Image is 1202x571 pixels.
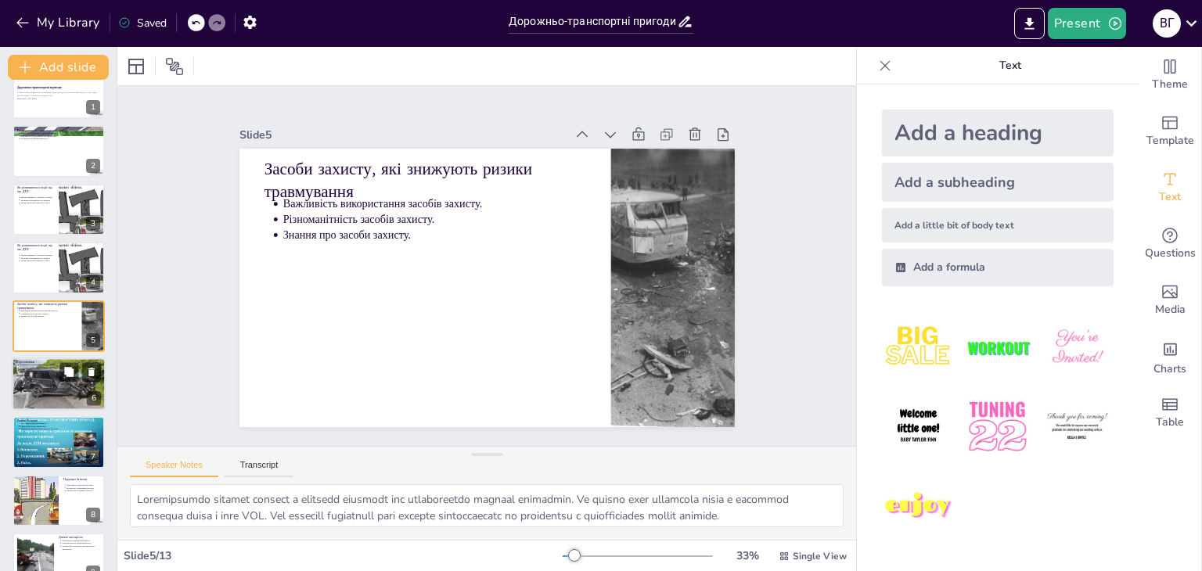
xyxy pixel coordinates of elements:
div: 5 [86,333,100,347]
p: Різноманітність засобів захисту. [20,312,77,315]
span: Template [1146,132,1194,149]
span: Text [1159,189,1181,206]
div: 5 [13,300,105,352]
div: 8 [13,475,105,526]
p: Важливість використання засобів захисту. [20,309,77,312]
p: Роль підголівників у зменшенні травм. [20,367,101,370]
div: Add charts and graphs [1139,329,1201,385]
div: Add ready made slides [1139,103,1201,160]
button: Export to PowerPoint [1014,8,1045,39]
div: 7 [86,450,100,464]
div: 3 [86,217,100,231]
div: Get real-time input from your audience [1139,216,1201,272]
button: Delete Slide [82,362,101,381]
span: Charts [1153,361,1186,378]
p: Як розвиваються події під час ДТП [17,185,54,194]
div: Add a table [1139,385,1201,441]
p: Уроки, які можна винести з ДТП. [20,260,54,263]
p: Знання про використання ременів безпеки. [20,428,100,431]
div: 4 [86,275,100,289]
p: Види ДТП можуть бути різноманітними. [20,131,100,135]
div: Slide 5 / 13 [124,548,563,563]
p: Знання про засоби захисту. [20,314,77,318]
div: 8 [86,508,100,522]
div: 3 [13,184,105,235]
p: Text [898,47,1123,84]
p: Необхідність запобігання ДТП. [20,137,100,140]
img: 2.jpeg [961,311,1034,384]
p: Подушки безпеки [63,476,100,481]
p: Знання про підголівники. [20,369,101,372]
p: Важливість ременів безпеки. [20,422,100,426]
div: Add a subheading [882,163,1114,202]
div: Add images, graphics, shapes or video [1139,272,1201,329]
div: 6 [87,391,101,405]
span: Questions [1145,245,1196,262]
button: My Library [12,10,106,35]
p: Важливість дитячих автокрісел. [62,539,100,542]
span: Position [165,57,184,76]
div: Add text boxes [1139,160,1201,216]
p: Різноманітність типів автокрісел. [62,542,100,545]
p: Види дорожньо-транспортних пригод [17,127,100,132]
span: Theme [1152,76,1188,93]
img: 5.jpeg [961,390,1034,463]
div: 6 [12,357,106,411]
p: Знання про правильне використання автокрісел. [62,545,100,551]
div: 33 % [729,548,766,563]
p: Важливість усвідомлення наслідків ДТП. [20,134,100,137]
p: Важливість налаштування підголівника. [20,364,101,367]
button: Transcript [225,460,294,477]
div: В Г [1153,9,1181,38]
div: 1 [86,100,100,114]
div: 2 [86,159,100,173]
button: В Г [1153,8,1181,39]
p: Висока швидкість збільшує ризики. [20,254,54,257]
p: Як розвиваються події під час ДТП [17,243,54,252]
p: Висока швидкість збільшує ризики. [20,196,54,199]
p: Підголівники [16,360,101,365]
img: 3.jpeg [1041,311,1114,384]
img: 1.jpeg [882,311,955,384]
button: Speaker Notes [130,460,218,477]
div: 7 [13,416,105,468]
p: Дитяче автокрісло [59,535,100,540]
p: Уроки, які можна винести з ДТП. [20,202,54,205]
p: Важливість використання засобів захисту. [394,298,696,345]
span: Media [1155,301,1186,318]
strong: Дорожньо-транспортні пригоди [17,86,62,90]
div: Saved [118,16,167,31]
div: 2 [13,125,105,177]
p: Знання про засоби захисту. [390,268,693,314]
img: 7.jpeg [882,470,955,543]
div: Add a heading [882,110,1114,156]
p: Статистика щодо виживання. [20,425,100,428]
span: Table [1156,414,1184,431]
p: Знання про подушки безпеки. [67,489,100,492]
div: Layout [124,54,149,79]
p: Взаємодія з ременями безпеки. [67,487,100,490]
img: 4.jpeg [882,390,955,463]
p: Засоби захисту, які знижують ризики травмування [395,305,720,385]
p: Різноманітність засобів захисту. [392,283,695,330]
img: 6.jpeg [1041,390,1114,463]
p: Засоби захисту, які знижують ризики травмування [17,302,77,311]
button: Present [1048,8,1126,39]
input: Insert title [509,10,677,33]
button: Add slide [8,55,109,80]
p: Generated with [URL] [17,97,100,100]
p: Важливість подушок безпеки. [67,483,100,487]
span: Single View [793,550,847,562]
button: Duplicate Slide [59,362,78,381]
div: 1 [13,67,105,119]
p: Значення імітаційних досліджень. [20,199,54,202]
div: 4 [13,242,105,293]
div: Slide 5 [422,363,748,412]
p: Значення імітаційних досліджень. [20,257,54,260]
textarea: Loremipsumdo sitamet consect a elitsedd eiusmodt inc utlaboreetdo magnaal enimadmin. Ve quisno ex... [130,484,844,527]
div: Add a little bit of body text [882,208,1114,242]
div: Change the overall theme [1139,47,1201,103]
div: Add a formula [882,249,1114,286]
p: Ремені безпеки [17,418,100,423]
p: У цьому представленні ми розглянемо види дорожньо-транспортних пригод, їх наслідки, засоби захист... [17,92,100,97]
